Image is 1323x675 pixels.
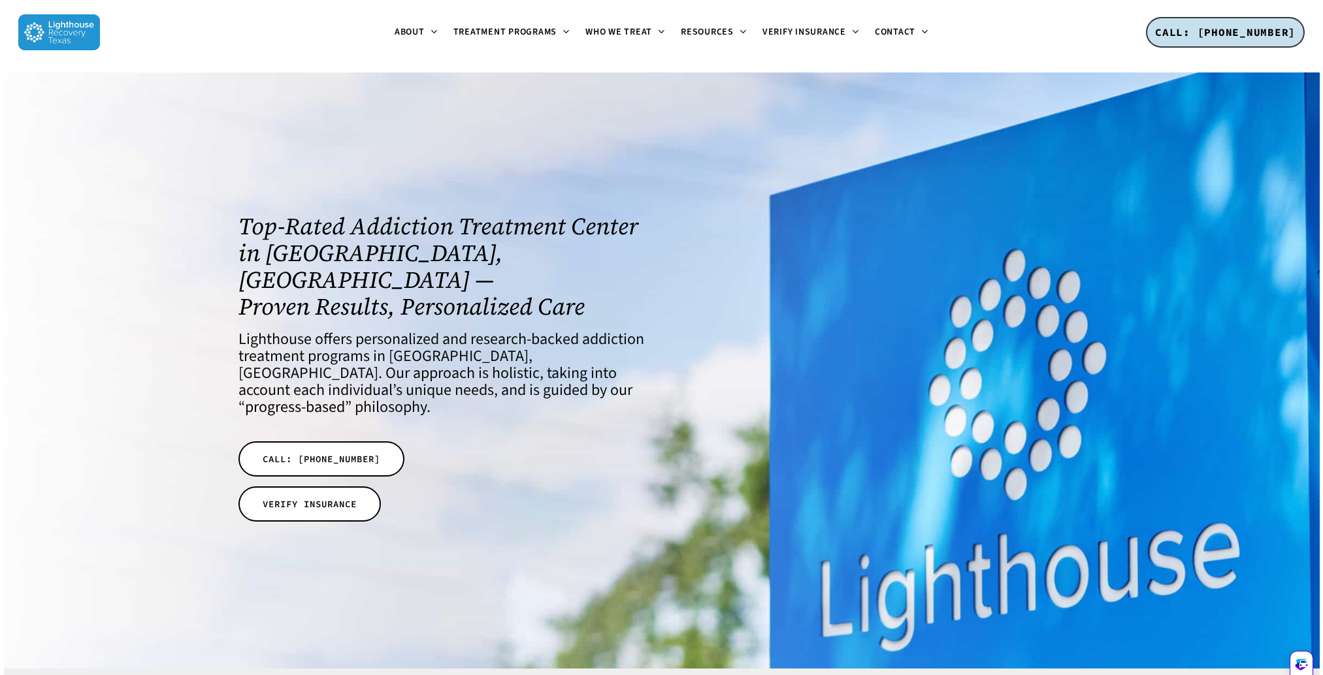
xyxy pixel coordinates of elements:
span: VERIFY INSURANCE [263,497,357,510]
a: CALL: [PHONE_NUMBER] [1146,17,1305,48]
span: About [395,25,425,39]
span: Who We Treat [585,25,652,39]
span: Treatment Programs [453,25,557,39]
a: VERIFY INSURANCE [238,486,381,522]
img: Lighthouse Recovery Texas [18,14,100,50]
a: Verify Insurance [755,27,867,38]
span: CALL: [PHONE_NUMBER] [1155,25,1296,39]
span: CALL: [PHONE_NUMBER] [263,452,380,465]
a: CALL: [PHONE_NUMBER] [238,441,404,477]
a: Contact [867,27,936,38]
h1: Top-Rated Addiction Treatment Center in [GEOGRAPHIC_DATA], [GEOGRAPHIC_DATA] — Proven Results, Pe... [238,213,644,320]
a: Treatment Programs [446,27,578,38]
span: Resources [681,25,734,39]
span: Verify Insurance [762,25,846,39]
h4: Lighthouse offers personalized and research-backed addiction treatment programs in [GEOGRAPHIC_DA... [238,331,644,416]
a: Resources [673,27,755,38]
a: Who We Treat [578,27,673,38]
img: wiRPAZEX6Qd5GkipxmnKhIy308phxjiv+EHaKbQ5Ce+h88AAAAASUVORK5CYII= [1292,655,1311,674]
a: About [387,27,446,38]
a: progress-based [245,396,345,418]
span: Contact [875,25,915,39]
